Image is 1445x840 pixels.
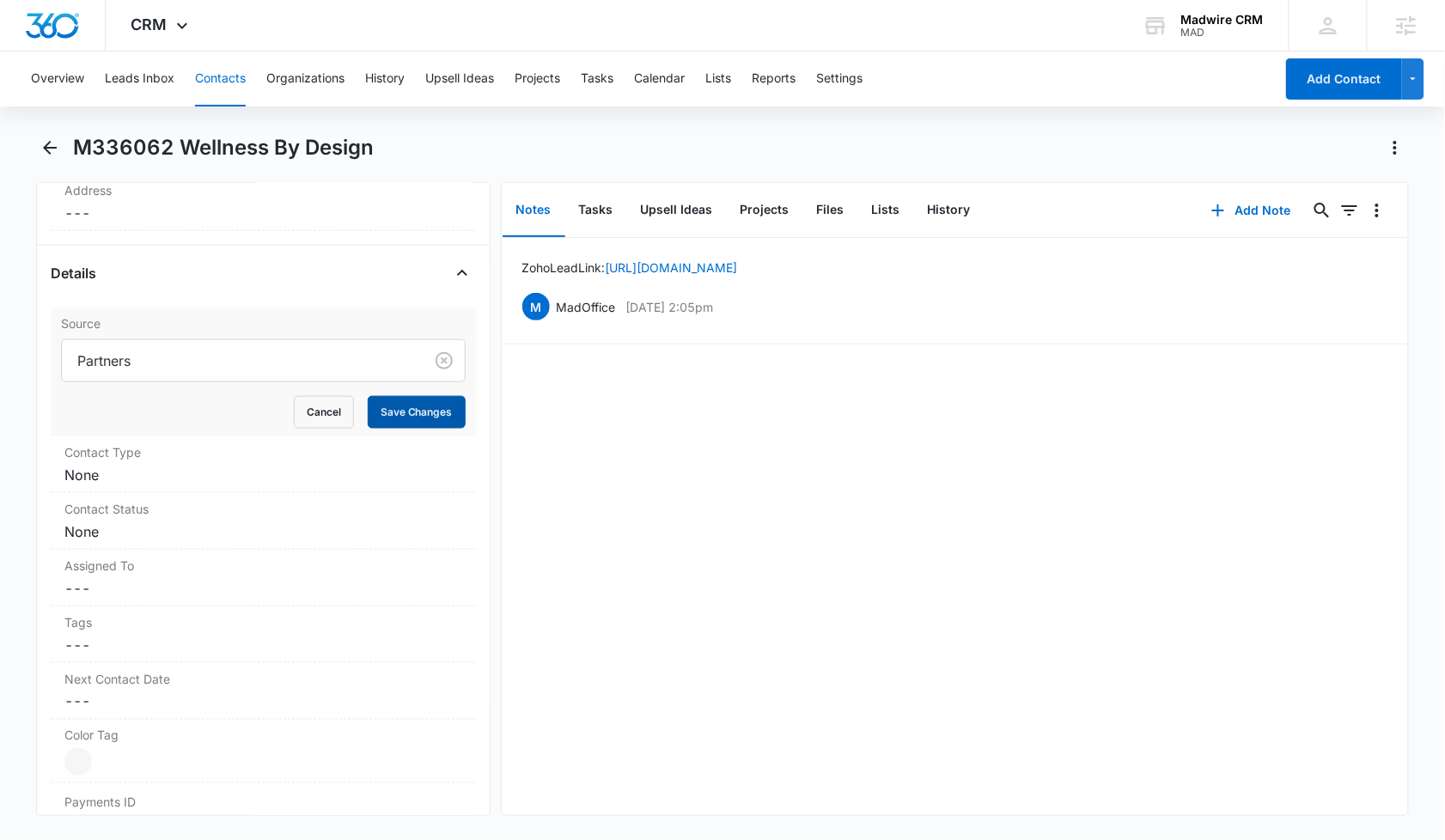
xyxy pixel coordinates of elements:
div: Address--- [51,174,476,231]
button: Overflow Menu [1363,197,1391,224]
button: Actions [1381,134,1409,161]
button: Contacts [195,52,246,107]
button: Reports [752,52,796,107]
button: Tasks [581,52,613,107]
dt: Payments ID [64,794,164,812]
label: Contact Type [64,443,462,461]
button: Upsell Ideas [425,52,494,107]
button: Files [803,184,858,237]
dd: --- [64,578,462,599]
label: Next Contact Date [64,670,462,688]
div: Contact TypeNone [51,436,476,493]
dd: None [64,521,462,542]
button: Clear [430,347,458,374]
h1: M336062 Wellness By Design [73,135,374,161]
div: Color Tag [51,720,476,783]
dd: --- [64,203,462,223]
dd: --- [64,635,462,655]
button: Add Contact [1286,58,1402,100]
button: Projects [515,52,560,107]
div: Next Contact Date--- [51,663,476,720]
span: CRM [131,15,168,33]
button: Close [448,259,476,287]
div: Payments ID [51,783,476,823]
button: Save Changes [368,396,466,429]
button: Upsell Ideas [627,184,727,237]
label: Color Tag [64,727,462,745]
span: M [522,293,550,320]
label: Source [61,314,466,332]
button: Organizations [266,52,344,107]
div: account name [1181,13,1264,27]
button: Lists [858,184,914,237]
button: Add Note [1194,190,1308,231]
button: Notes [503,184,565,237]
label: Tags [64,613,462,631]
label: Assigned To [64,557,462,575]
button: Settings [816,52,863,107]
p: [DATE] 2:05pm [626,298,714,316]
a: [URL][DOMAIN_NAME] [606,260,738,275]
button: Cancel [294,396,354,429]
label: Contact Status [64,500,462,518]
button: Back [36,134,63,161]
div: Contact StatusNone [51,493,476,550]
div: Tags--- [51,606,476,663]
button: Overview [31,52,84,107]
div: Assigned To--- [51,550,476,606]
button: Lists [705,52,731,107]
button: Calendar [634,52,685,107]
button: Projects [727,184,803,237]
div: account id [1181,27,1264,39]
button: Filters [1336,197,1363,224]
button: History [365,52,405,107]
button: Leads Inbox [105,52,174,107]
dd: --- [64,691,462,712]
button: Tasks [565,184,627,237]
h4: Details [51,263,96,283]
label: Address [64,181,462,199]
button: History [914,184,985,237]
button: Search... [1308,197,1336,224]
dd: None [64,465,462,485]
p: Zoho Lead Link: [522,259,738,277]
p: MadOffice [557,298,616,316]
